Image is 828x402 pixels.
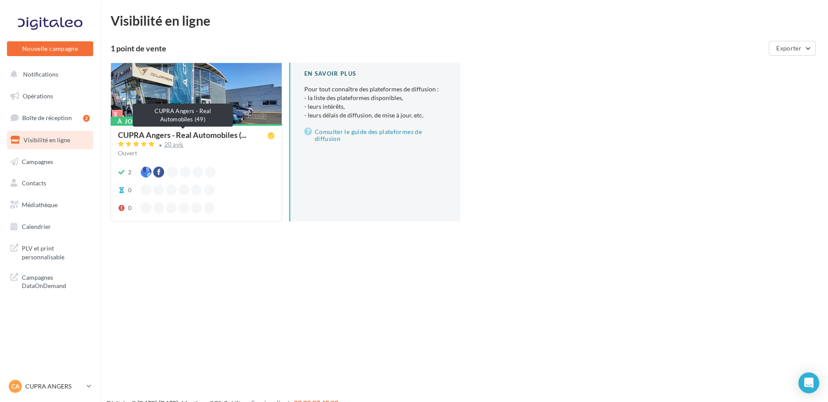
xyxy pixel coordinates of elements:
[83,115,90,122] div: 2
[118,149,137,157] span: Ouvert
[5,65,91,84] button: Notifications
[798,372,819,393] div: Open Intercom Messenger
[24,136,70,144] span: Visibilité en ligne
[22,157,53,165] span: Campagnes
[5,218,95,236] a: Calendrier
[128,204,131,212] div: 0
[111,14,818,27] div: Visibilité en ligne
[22,201,57,208] span: Médiathèque
[23,92,53,100] span: Opérations
[22,179,46,187] span: Contacts
[5,87,95,105] a: Opérations
[304,127,447,144] a: Consulter le guide des plateformes de diffusion
[25,382,83,391] p: CUPRA ANGERS
[5,108,95,127] a: Boîte de réception2
[23,70,58,78] span: Notifications
[5,153,95,171] a: Campagnes
[5,196,95,214] a: Médiathèque
[118,140,275,151] a: 20 avis
[111,117,149,126] div: À jour
[133,104,233,127] div: CUPRA Angers - Real Automobiles (49)
[5,131,95,149] a: Visibilité en ligne
[776,44,801,52] span: Exporter
[7,378,93,395] a: CA CUPRA ANGERS
[5,268,95,294] a: Campagnes DataOnDemand
[22,271,90,290] span: Campagnes DataOnDemand
[22,223,51,230] span: Calendrier
[11,382,20,391] span: CA
[304,85,447,120] p: Pour tout connaître des plateformes de diffusion :
[5,174,95,192] a: Contacts
[128,186,131,194] div: 0
[22,242,90,261] span: PLV et print personnalisable
[111,44,765,52] div: 1 point de vente
[7,41,93,56] button: Nouvelle campagne
[304,70,447,78] div: En savoir plus
[769,41,816,56] button: Exporter
[304,111,447,120] li: - leurs délais de diffusion, de mise à jour, etc.
[118,131,246,139] span: CUPRA Angers - Real Automobiles (...
[165,142,184,147] div: 20 avis
[128,168,131,177] div: 2
[22,114,72,121] span: Boîte de réception
[5,239,95,265] a: PLV et print personnalisable
[304,102,447,111] li: - leurs intérêts,
[304,94,447,102] li: - la liste des plateformes disponibles,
